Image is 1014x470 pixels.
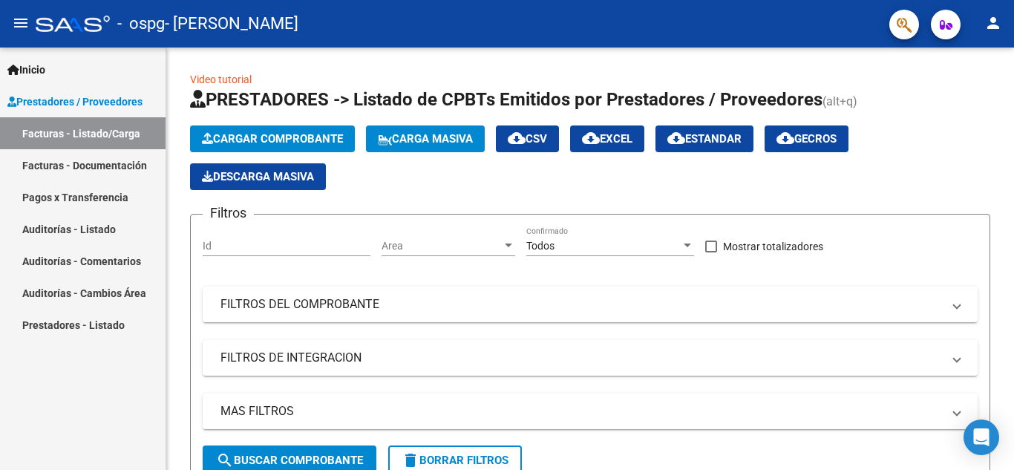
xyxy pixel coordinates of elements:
mat-panel-title: MAS FILTROS [220,403,942,420]
mat-panel-title: FILTROS DE INTEGRACION [220,350,942,366]
button: CSV [496,125,559,152]
mat-icon: cloud_download [667,129,685,147]
span: EXCEL [582,132,632,146]
span: PRESTADORES -> Listado de CPBTs Emitidos por Prestadores / Proveedores [190,89,822,110]
span: - ospg [117,7,165,40]
mat-icon: search [216,451,234,469]
span: Prestadores / Proveedores [7,94,143,110]
mat-icon: menu [12,14,30,32]
span: Cargar Comprobante [202,132,343,146]
h3: Filtros [203,203,254,223]
a: Video tutorial [190,74,252,85]
button: Descarga Masiva [190,163,326,190]
mat-panel-title: FILTROS DEL COMPROBANTE [220,296,942,313]
button: Cargar Comprobante [190,125,355,152]
mat-expansion-panel-header: FILTROS DEL COMPROBANTE [203,287,978,322]
span: Gecros [776,132,837,146]
button: EXCEL [570,125,644,152]
div: Open Intercom Messenger [964,420,999,455]
app-download-masive: Descarga masiva de comprobantes (adjuntos) [190,163,326,190]
mat-icon: delete [402,451,419,469]
button: Estandar [655,125,753,152]
button: Gecros [765,125,848,152]
span: Inicio [7,62,45,78]
mat-icon: person [984,14,1002,32]
span: Mostrar totalizadores [723,238,823,255]
mat-expansion-panel-header: FILTROS DE INTEGRACION [203,340,978,376]
span: - [PERSON_NAME] [165,7,298,40]
mat-icon: cloud_download [776,129,794,147]
mat-icon: cloud_download [508,129,526,147]
span: Area [382,240,502,252]
span: CSV [508,132,547,146]
span: Carga Masiva [378,132,473,146]
mat-icon: cloud_download [582,129,600,147]
button: Carga Masiva [366,125,485,152]
span: Estandar [667,132,742,146]
mat-expansion-panel-header: MAS FILTROS [203,394,978,429]
span: Descarga Masiva [202,170,314,183]
span: Buscar Comprobante [216,454,363,467]
span: Borrar Filtros [402,454,508,467]
span: Todos [526,240,555,252]
span: (alt+q) [822,94,857,108]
